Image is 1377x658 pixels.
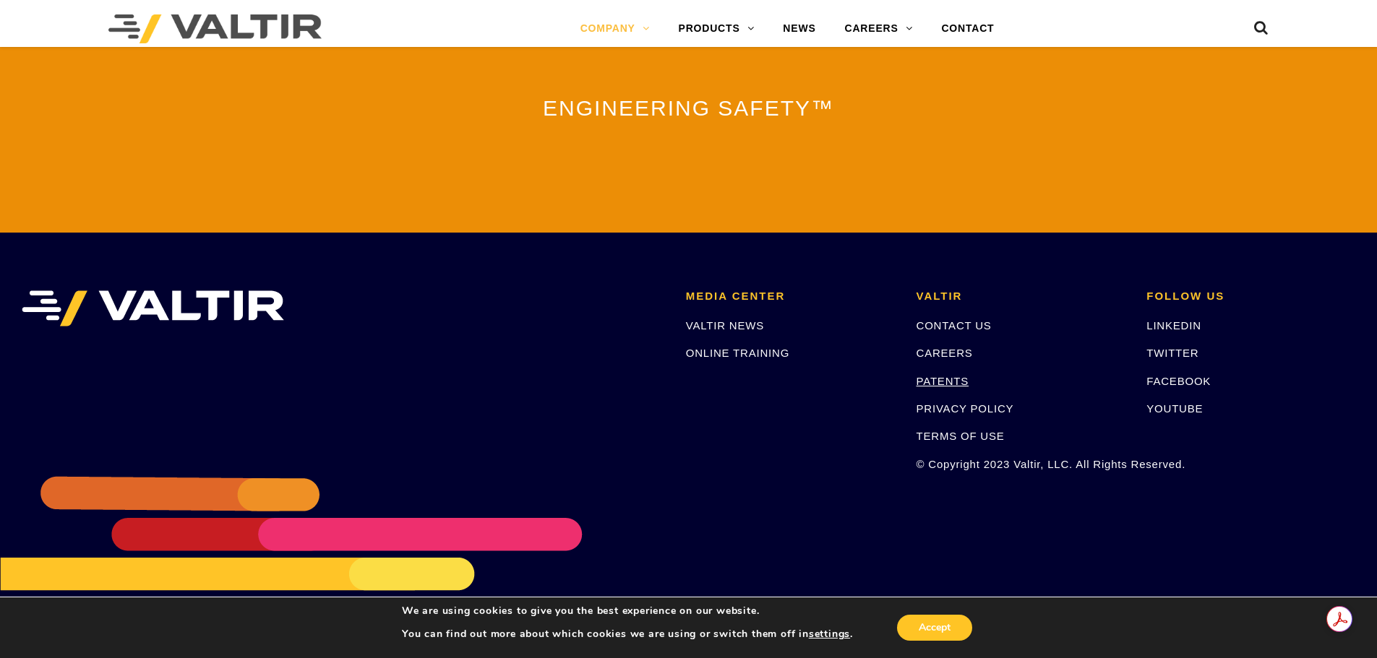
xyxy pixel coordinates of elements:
[1146,402,1203,415] a: YOUTUBE
[22,290,284,326] img: VALTIR
[809,628,850,641] button: settings
[543,96,834,120] span: ENGINEERING SAFETY™
[566,14,664,43] a: COMPANY
[686,290,895,303] h2: MEDIA CENTER
[917,290,1125,303] h2: VALTIR
[402,628,853,641] p: You can find out more about which cookies we are using or switch them off in .
[686,319,764,332] a: VALTIR NEWS
[897,615,972,641] button: Accept
[1146,347,1198,359] a: TWITTER
[927,14,1008,43] a: CONTACT
[917,319,992,332] a: CONTACT US
[768,14,830,43] a: NEWS
[1146,375,1211,387] a: FACEBOOK
[108,14,322,43] img: Valtir
[1146,290,1355,303] h2: FOLLOW US
[917,456,1125,472] p: © Copyright 2023 Valtir, LLC. All Rights Reserved.
[1146,319,1201,332] a: LINKEDIN
[686,347,789,359] a: ONLINE TRAINING
[917,402,1014,415] a: PRIVACY POLICY
[402,605,853,618] p: We are using cookies to give you the best experience on our website.
[831,14,927,43] a: CAREERS
[664,14,769,43] a: PRODUCTS
[917,430,1005,442] a: TERMS OF USE
[917,375,969,387] a: PATENTS
[917,347,973,359] a: CAREERS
